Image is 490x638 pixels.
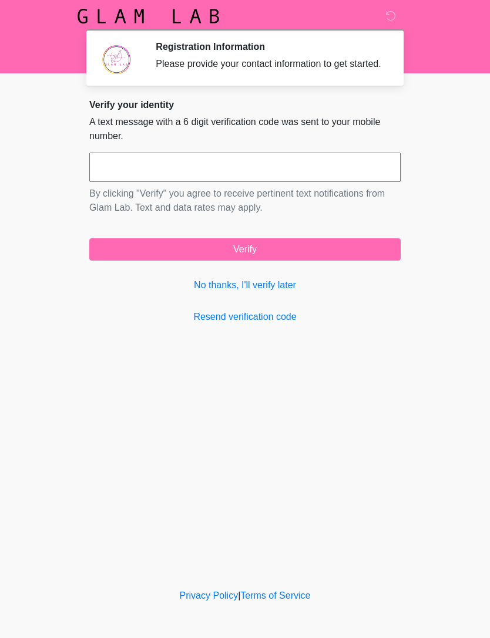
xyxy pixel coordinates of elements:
a: Resend verification code [89,310,401,324]
img: Agent Avatar [98,41,133,76]
p: By clicking "Verify" you agree to receive pertinent text notifications from Glam Lab. Text and da... [89,187,401,215]
button: Verify [89,238,401,261]
a: Terms of Service [240,590,310,600]
div: Please provide your contact information to get started. [156,57,383,71]
p: A text message with a 6 digit verification code was sent to your mobile number. [89,115,401,143]
a: Privacy Policy [180,590,239,600]
h2: Registration Information [156,41,383,52]
a: | [238,590,240,600]
img: Glam Lab Logo [78,9,219,23]
a: No thanks, I'll verify later [89,278,401,292]
h2: Verify your identity [89,99,401,110]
